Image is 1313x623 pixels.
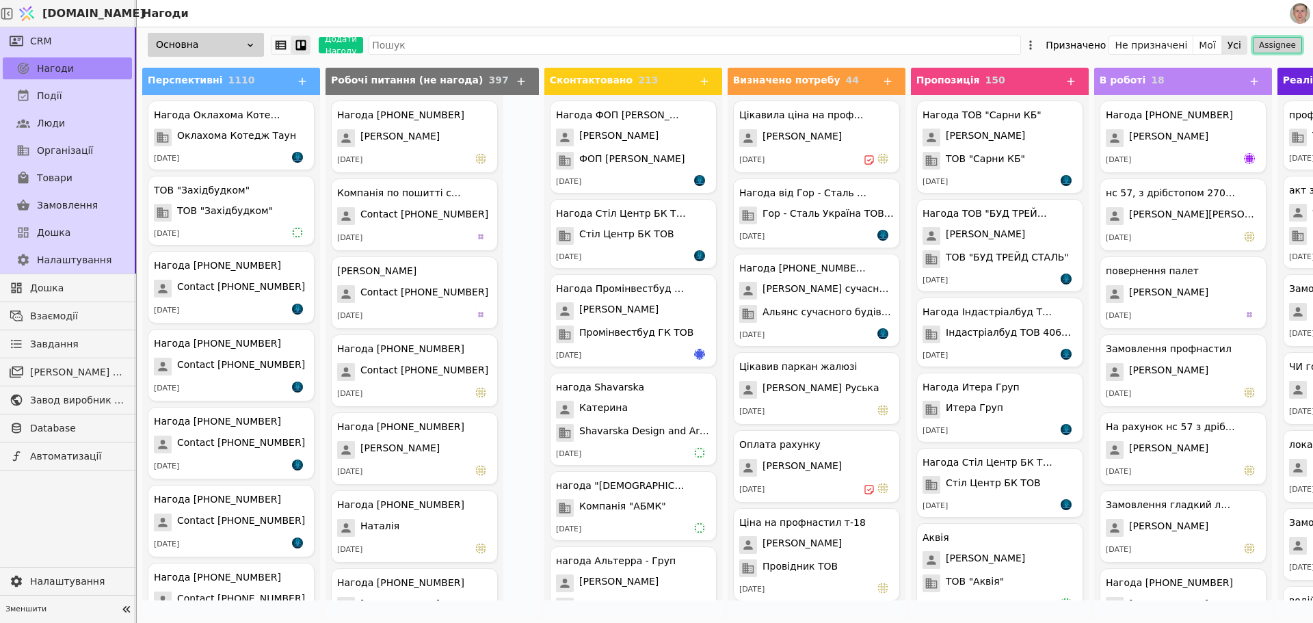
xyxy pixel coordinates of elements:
[1061,499,1072,510] img: СБ
[923,599,948,611] div: [DATE]
[739,484,765,496] div: [DATE]
[1100,101,1266,173] div: Нагода [PHONE_NUMBER][PERSON_NAME][DATE]ro
[154,183,250,198] div: ТОВ "Західбудком"
[30,365,125,380] span: [PERSON_NAME] розсилки
[1129,285,1208,303] span: [PERSON_NAME]
[3,222,132,243] a: Дошка
[30,337,79,352] span: Завдання
[923,425,948,437] div: [DATE]
[556,350,581,362] div: [DATE]
[739,516,866,530] div: Ціна на профнастил т-18
[762,305,894,323] span: Альянс сучасного будівництва БК
[319,37,363,53] button: Додати Нагоду
[1106,233,1131,244] div: [DATE]
[923,501,948,512] div: [DATE]
[1222,36,1247,55] button: Усі
[3,389,132,411] a: Завод виробник металочерепиці - B2B платформа
[177,514,305,531] span: Contact [PHONE_NUMBER]
[331,334,498,407] div: Нагода [PHONE_NUMBER]Contact [PHONE_NUMBER][DATE]ma
[916,448,1083,518] div: Нагода Стіл Центр БК ТОВСтіл Центр БК ТОВ[DATE]СБ
[1106,388,1131,400] div: [DATE]
[1244,231,1255,242] img: ma
[1244,465,1255,476] img: ma
[739,406,765,418] div: [DATE]
[946,152,1025,170] span: ТОВ "Сарни КБ"
[638,75,658,85] span: 213
[1129,441,1208,459] span: [PERSON_NAME]
[923,350,948,362] div: [DATE]
[739,186,869,200] div: Нагода від Гор - Сталь Україна ТОВ 41636516 або Г.С.У. ТОВ
[733,430,900,503] div: Оплата рахунку[PERSON_NAME][DATE]ma
[331,412,498,485] div: Нагода [PHONE_NUMBER][PERSON_NAME][DATE]ma
[337,498,464,512] div: Нагода [PHONE_NUMBER]
[292,152,303,163] img: СБ
[1129,519,1208,537] span: [PERSON_NAME]
[337,342,464,356] div: Нагода [PHONE_NUMBER]
[923,305,1052,319] div: Нагода Індастріалбуд ТОВ 40645273
[337,388,362,400] div: [DATE]
[337,233,362,244] div: [DATE]
[916,199,1083,292] div: Нагода ТОВ "БУД ТРЕЙД СТАЛЬ"[PERSON_NAME]ТОВ "БУД ТРЕЙД СТАЛЬ"[DATE]СБ
[946,129,1025,146] span: [PERSON_NAME]
[1244,309,1255,320] img: ma
[331,256,498,329] div: [PERSON_NAME]Contact [PHONE_NUMBER][DATE]ma
[228,75,254,85] span: 1110
[579,424,711,442] span: Shavarska Design and Architect
[30,574,125,589] span: Налаштування
[475,153,486,164] img: ma
[1109,36,1193,55] button: Не призначені
[550,471,717,541] div: нагода "[DEMOGRAPHIC_DATA]"Компанія "АБМК"[DATE]ВП
[360,597,440,615] span: [PERSON_NAME]
[30,34,52,49] span: CRM
[739,330,765,341] div: [DATE]
[148,251,315,323] div: Нагода [PHONE_NUMBER]Contact [PHONE_NUMBER][DATE]СБ
[762,129,842,147] span: [PERSON_NAME]
[733,254,900,347] div: Нагода [PHONE_NUMBER] альянс сучасного буд.[PERSON_NAME] сучасного будівництваАльянс сучасного бу...
[739,360,857,374] div: Цікавив паркан жалюзі
[30,393,125,408] span: Завод виробник металочерепиці - B2B платформа
[37,89,62,103] span: Події
[762,459,842,477] span: [PERSON_NAME]
[877,153,888,164] img: ma
[30,421,125,436] span: Database
[148,329,315,401] div: Нагода [PHONE_NUMBER]Contact [PHONE_NUMBER][DATE]СБ
[946,227,1025,245] span: [PERSON_NAME]
[1106,544,1131,556] div: [DATE]
[1061,175,1072,186] img: СБ
[337,186,467,200] div: Компанія по пошитті спецодягу
[877,583,888,594] img: ma
[739,155,765,166] div: [DATE]
[3,445,132,467] a: Автоматизації
[739,438,821,452] div: Оплата рахунку
[360,129,440,147] span: [PERSON_NAME]
[556,176,581,188] div: [DATE]
[488,75,508,85] span: 397
[923,108,1042,122] div: Нагода ТОВ "Сарни КБ"
[579,227,674,245] span: Стіл Центр БК ТОВ
[3,140,132,161] a: Організації
[762,207,894,224] span: Гор - Сталь Україна ТОВ 41636516 або Г.С.У. ТОВ
[923,176,948,188] div: [DATE]
[337,155,362,166] div: [DATE]
[1106,342,1232,356] div: Замовлення профнастил
[556,380,644,395] div: нагода Shavarska
[154,570,281,585] div: Нагода [PHONE_NUMBER]
[733,178,900,248] div: Нагода від Гор - Сталь Україна ТОВ 41636516 або Г.С.У. ТОВГор - Сталь Україна ТОВ 41636516 або Г....
[946,476,1041,494] span: Стіл Центр БК ТОВ
[337,264,416,278] div: [PERSON_NAME]
[739,261,869,276] div: Нагода [PHONE_NUMBER] альянс сучасного буд.
[137,5,189,22] h2: Нагоди
[556,108,686,122] div: Нагода ФОП [PERSON_NAME]
[923,455,1052,470] div: Нагода Стіл Центр БК ТОВ
[292,460,303,470] img: СБ
[148,407,315,479] div: Нагода [PHONE_NUMBER]Contact [PHONE_NUMBER][DATE]СБ
[37,144,93,158] span: Організації
[154,336,281,351] div: Нагода [PHONE_NUMBER]
[556,554,676,568] div: нагода Альтерра - Груп
[331,101,498,173] div: Нагода [PHONE_NUMBER][PERSON_NAME][DATE]ma
[292,538,303,548] img: СБ
[923,380,1020,395] div: Нагода Итера Груп
[762,381,879,399] span: [PERSON_NAME] Руська
[579,152,685,170] span: ФОП [PERSON_NAME]
[154,259,281,273] div: Нагода [PHONE_NUMBER]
